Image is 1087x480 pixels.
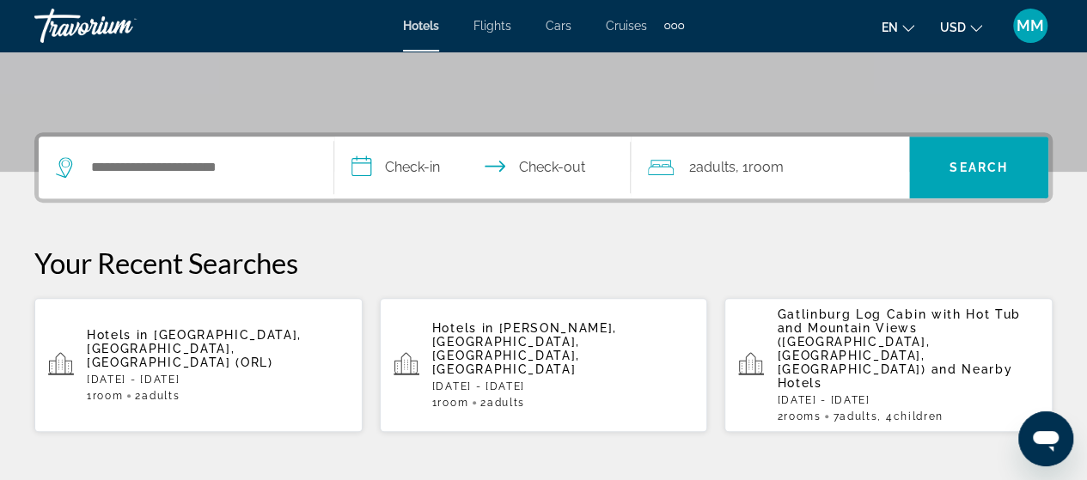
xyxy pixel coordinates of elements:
button: Change language [882,15,914,39]
button: Hotels in [PERSON_NAME], [GEOGRAPHIC_DATA], [GEOGRAPHIC_DATA], [GEOGRAPHIC_DATA][DATE] - [DATE]1R... [380,297,708,433]
span: 2 [135,390,180,402]
span: Adults [840,410,877,422]
span: Children [893,410,943,422]
span: 7 [833,410,877,422]
p: [DATE] - [DATE] [87,374,349,386]
span: 1 [87,390,123,402]
span: USD [940,21,966,34]
span: Room [748,159,784,175]
span: and Nearby Hotels [777,362,1012,390]
div: Search widget [39,137,1048,198]
p: Your Recent Searches [34,246,1053,280]
button: Travelers: 2 adults, 0 children [631,137,909,198]
span: 2 [480,397,525,409]
p: [DATE] - [DATE] [432,380,694,392]
span: Room [437,397,468,409]
a: Hotels [403,19,439,33]
button: Check in and out dates [334,137,630,198]
button: User Menu [1008,8,1053,44]
a: Flights [473,19,511,33]
span: Hotels in [87,328,149,342]
span: [GEOGRAPHIC_DATA], [GEOGRAPHIC_DATA], [GEOGRAPHIC_DATA] (ORL) [87,328,302,369]
span: , 1 [736,155,784,179]
span: Adults [142,390,180,402]
a: Cars [546,19,571,33]
span: rooms [784,410,821,422]
span: Adults [696,159,736,175]
span: MM [1017,17,1044,34]
p: [DATE] - [DATE] [777,394,1039,406]
iframe: Button to launch messaging window [1018,411,1073,466]
span: Search [950,161,1008,174]
span: [PERSON_NAME], [GEOGRAPHIC_DATA], [GEOGRAPHIC_DATA], [GEOGRAPHIC_DATA] [432,321,617,376]
span: Room [93,390,124,402]
span: en [882,21,898,34]
a: Travorium [34,3,206,48]
span: Hotels in [432,321,494,335]
span: 1 [432,397,468,409]
button: Change currency [940,15,982,39]
button: Search [909,137,1048,198]
button: Hotels in [GEOGRAPHIC_DATA], [GEOGRAPHIC_DATA], [GEOGRAPHIC_DATA] (ORL)[DATE] - [DATE]1Room2Adults [34,297,363,433]
span: Adults [487,397,525,409]
a: Cruises [606,19,647,33]
span: , 4 [877,410,943,422]
button: Gatlinburg Log Cabin with Hot Tub and Mountain Views ([GEOGRAPHIC_DATA], [GEOGRAPHIC_DATA], [GEOG... [724,297,1053,433]
span: 2 [689,155,736,179]
span: Gatlinburg Log Cabin with Hot Tub and Mountain Views ([GEOGRAPHIC_DATA], [GEOGRAPHIC_DATA], [GEOG... [777,307,1020,376]
button: Extra navigation items [664,12,684,39]
span: 2 [777,410,821,422]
